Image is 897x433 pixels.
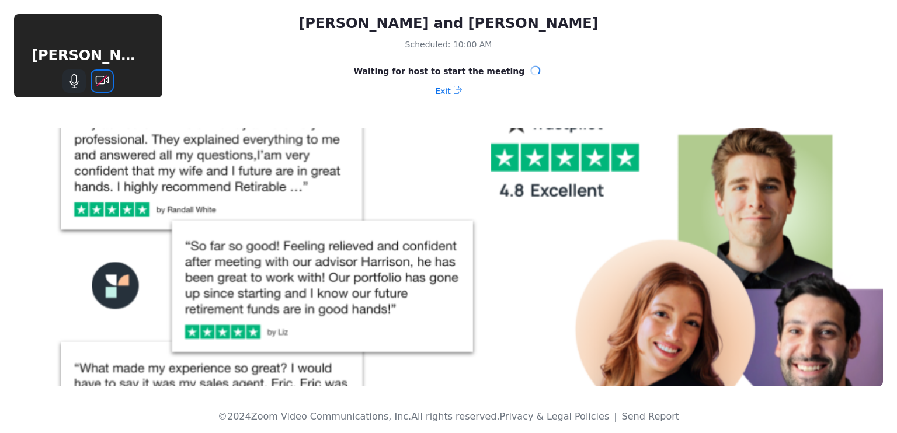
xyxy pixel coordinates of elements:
[175,37,722,51] div: Scheduled: 10:00 AM
[435,82,462,100] button: Exit
[227,411,251,422] span: 2024
[14,128,883,386] img: waiting room background
[435,82,451,100] span: Exit
[62,69,86,93] button: Mute
[175,14,722,33] div: [PERSON_NAME] and [PERSON_NAME]
[251,411,411,422] span: Zoom Video Communications, Inc.
[499,411,609,422] a: Privacy & Legal Policies
[614,411,617,422] span: |
[91,69,114,93] button: Start Video
[411,411,499,422] span: All rights reserved.
[354,65,525,77] span: Waiting for host to start the meeting
[14,46,162,65] div: [PERSON_NAME]
[622,410,679,424] button: Send Report
[218,411,227,422] span: ©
